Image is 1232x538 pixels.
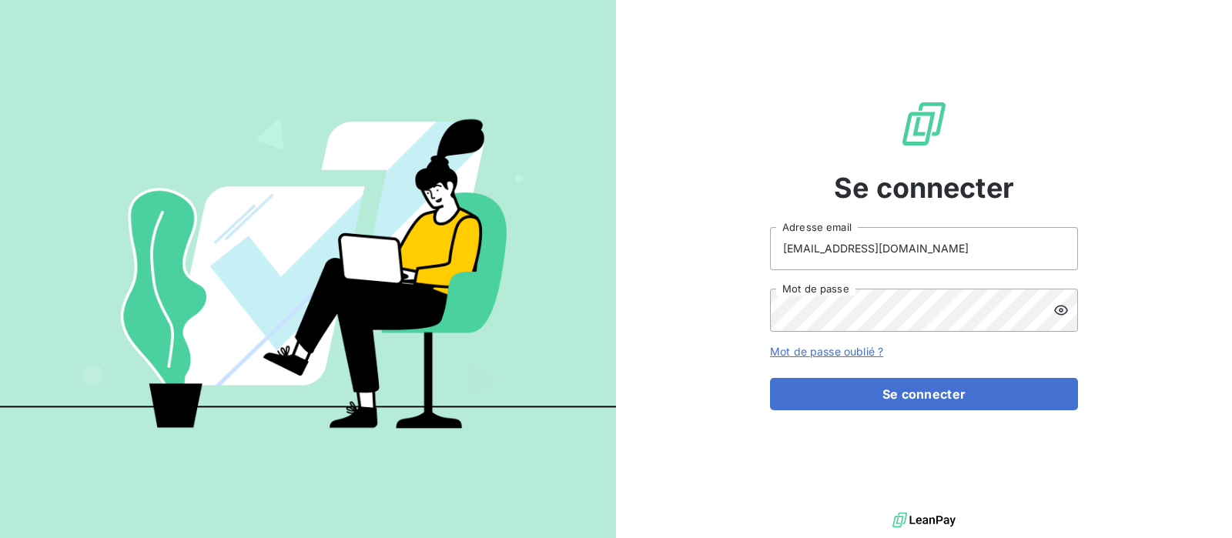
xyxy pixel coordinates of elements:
[899,99,949,149] img: Logo LeanPay
[892,509,956,532] img: logo
[770,378,1078,410] button: Se connecter
[834,167,1014,209] span: Se connecter
[770,345,883,358] a: Mot de passe oublié ?
[770,227,1078,270] input: placeholder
